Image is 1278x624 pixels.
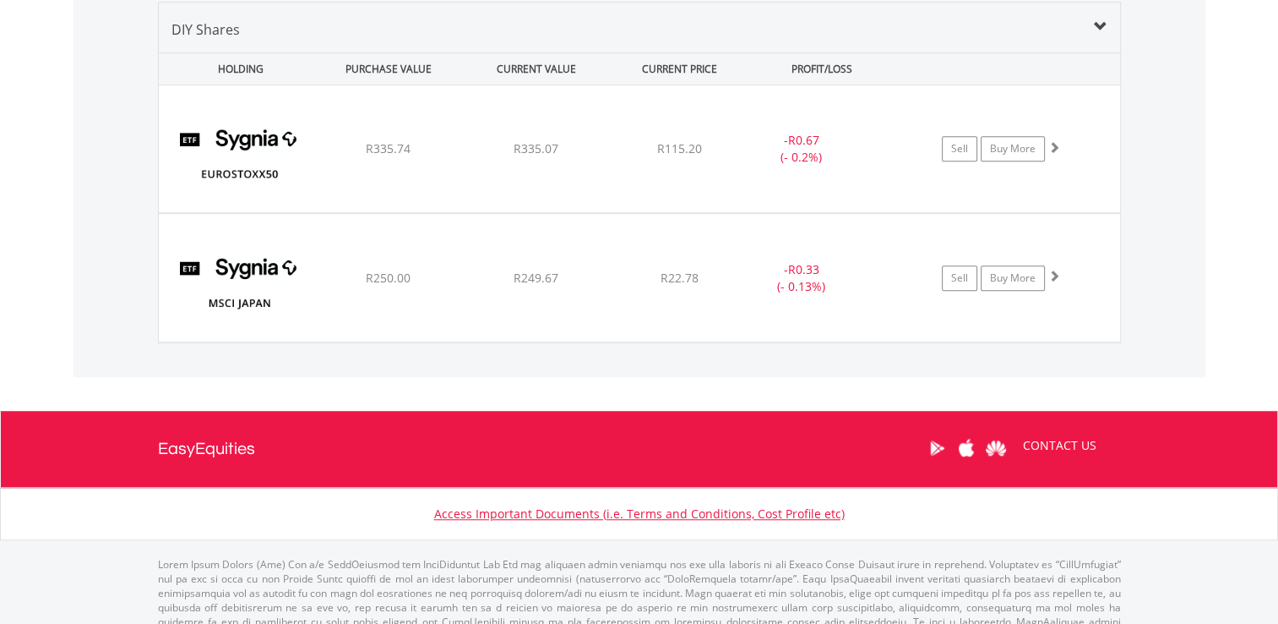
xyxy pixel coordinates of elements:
[434,506,845,522] a: Access Important Documents (i.e. Terms and Conditions, Cost Profile etc)
[1011,422,1108,469] a: CONTACT US
[738,261,866,295] div: - (- 0.13%)
[657,140,702,156] span: R115.20
[738,132,866,166] div: - (- 0.2%)
[942,136,977,161] a: Sell
[158,411,255,487] a: EasyEquities
[788,132,819,148] span: R0.67
[514,270,558,286] span: R249.67
[366,270,411,286] span: R250.00
[366,140,411,156] span: R335.74
[661,270,699,286] span: R22.78
[922,422,952,474] a: Google Play
[942,265,977,291] a: Sell
[788,261,819,277] span: R0.33
[171,20,240,39] span: DIY Shares
[612,53,746,85] div: CURRENT PRICE
[160,53,313,85] div: HOLDING
[167,107,313,208] img: TFSA.SYGEU.png
[982,422,1011,474] a: Huawei
[952,422,982,474] a: Apple
[981,136,1045,161] a: Buy More
[317,53,461,85] div: PURCHASE VALUE
[167,235,313,337] img: TFSA.SYGJP.png
[514,140,558,156] span: R335.07
[981,265,1045,291] a: Buy More
[465,53,609,85] div: CURRENT VALUE
[750,53,895,85] div: PROFIT/LOSS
